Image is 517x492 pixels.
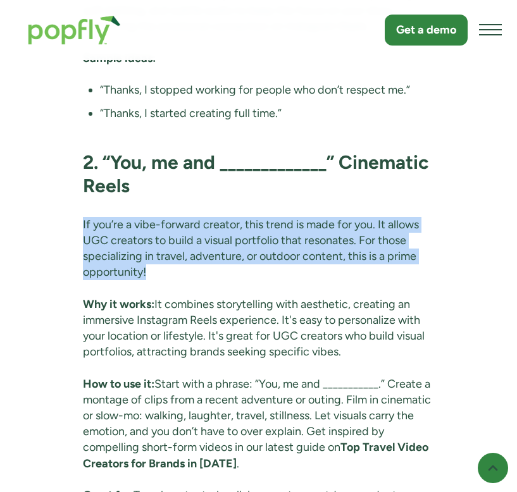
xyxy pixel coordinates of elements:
[100,82,435,98] li: “Thanks, I stopped working for people who don’t respect me.”
[385,15,468,46] a: Get a demo
[100,106,435,121] li: “Thanks, I started creating full time.”
[15,3,134,58] a: home
[83,297,154,311] strong: Why it works:
[83,51,156,65] strong: Sample ideas:
[83,217,435,281] p: If you’re a vibe-forward creator, this trend is made for you. It allows UGC creators to build a v...
[83,377,154,391] strong: How to use it:
[83,440,428,470] a: Top Travel Video Creators for Brands in [DATE]
[83,151,428,198] strong: 2. “You, me and _____________” Cinematic Reels
[396,22,456,38] div: Get a demo
[83,376,435,472] p: Start with a phrase: “You, me and ___________.” Create a montage of clips from a recent adventure...
[83,297,435,360] p: It combines storytelling with aesthetic, creating an immersive Instagram Reels experience. It's e...
[479,15,502,45] div: menu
